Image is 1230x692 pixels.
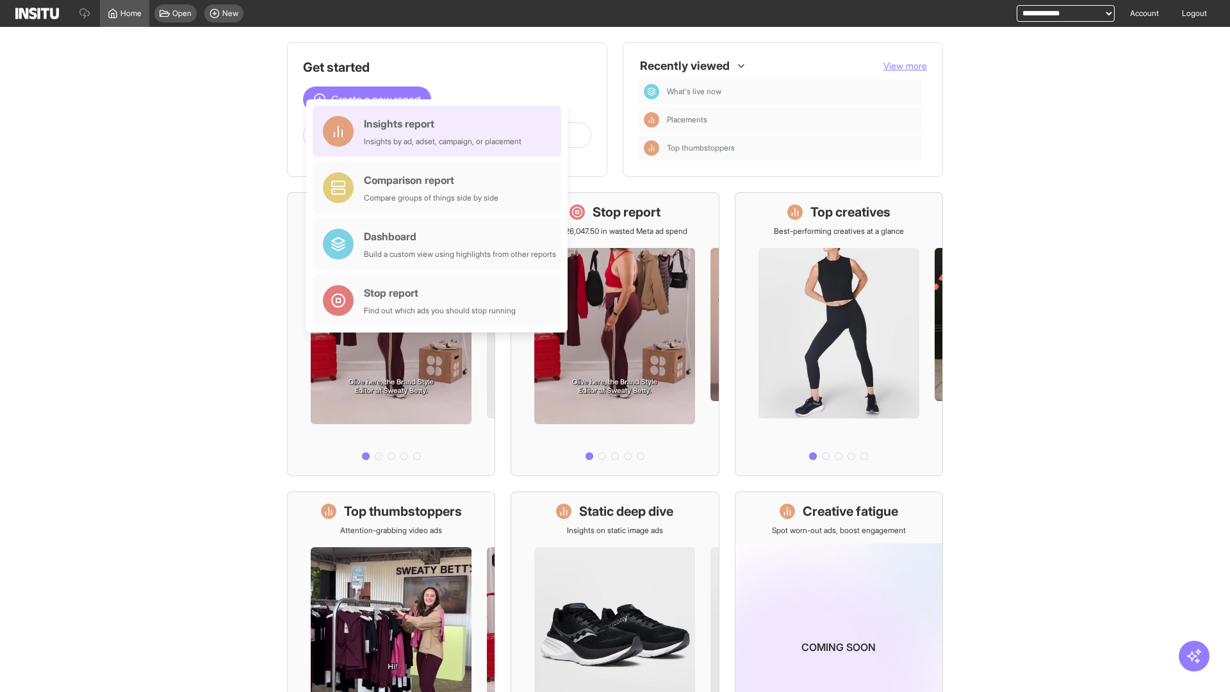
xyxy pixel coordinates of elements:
[340,525,442,536] p: Attention-grabbing video ads
[883,60,927,72] button: View more
[344,502,462,520] h1: Top thumbstoppers
[364,136,521,147] div: Insights by ad, adset, campaign, or placement
[567,525,663,536] p: Insights on static image ads
[511,192,719,476] a: Stop reportSave £26,047.50 in wasted Meta ad spend
[579,502,673,520] h1: Static deep dive
[364,249,556,259] div: Build a custom view using highlights from other reports
[667,115,917,125] span: Placements
[303,58,591,76] h1: Get started
[364,193,498,203] div: Compare groups of things side by side
[364,172,498,188] div: Comparison report
[542,226,687,236] p: Save £26,047.50 in wasted Meta ad spend
[120,8,142,19] span: Home
[364,306,516,316] div: Find out which ads you should stop running
[364,285,516,301] div: Stop report
[331,92,421,107] span: Create a new report
[735,192,943,476] a: Top creativesBest-performing creatives at a glance
[810,203,890,221] h1: Top creatives
[364,229,556,244] div: Dashboard
[774,226,904,236] p: Best-performing creatives at a glance
[644,84,659,99] div: Dashboard
[222,8,238,19] span: New
[593,203,660,221] h1: Stop report
[644,140,659,156] div: Insights
[364,116,521,131] div: Insights report
[667,115,707,125] span: Placements
[667,143,735,153] span: Top thumbstoppers
[667,143,917,153] span: Top thumbstoppers
[667,86,721,97] span: What's live now
[172,8,192,19] span: Open
[667,86,917,97] span: What's live now
[287,192,495,476] a: What's live nowSee all active ads instantly
[883,60,927,71] span: View more
[644,112,659,128] div: Insights
[303,86,431,112] button: Create a new report
[15,8,59,19] img: Logo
